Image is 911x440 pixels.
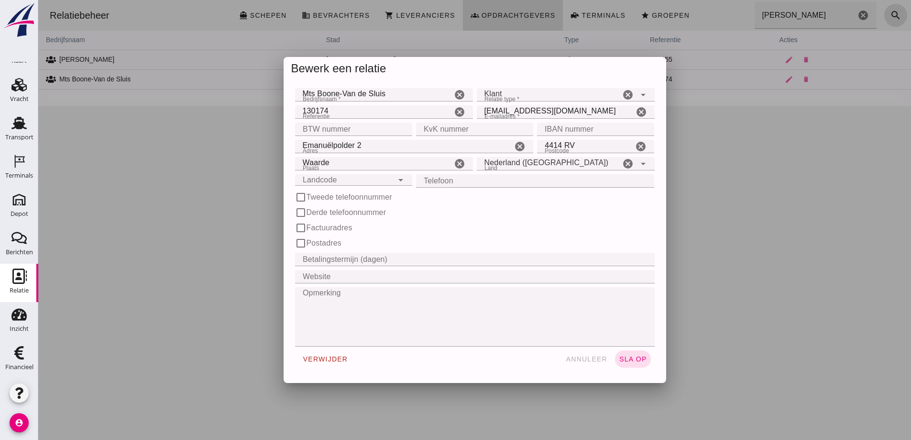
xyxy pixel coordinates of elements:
i: Open [599,158,611,169]
div: Berichten [6,249,33,255]
span: verwijder [264,355,310,363]
label: Factuuradres [268,222,314,234]
label: Tweede telefoonnummer [268,192,354,203]
div: Transport [5,134,33,140]
div: Inzicht [10,326,29,332]
button: annuleer [523,350,573,368]
i: Wis Land [584,158,595,169]
button: verwijder [261,350,314,368]
img: logo-small.a267ee39.svg [2,2,36,38]
button: sla op [577,350,613,368]
i: Wis E-mailadres * [597,106,609,118]
i: Wis Bedrijfsnaam * [416,89,427,101]
label: Postadres [268,237,303,249]
span: sla op [581,355,609,363]
div: Terminals [5,172,33,179]
i: arrow_drop_down [599,89,611,101]
span: Klant [446,88,464,100]
i: Open [357,174,368,186]
i: account_circle [10,413,29,432]
label: Derde telefoonnummer [268,207,348,218]
i: Wis Postcode [597,141,608,152]
div: Vracht [10,96,29,102]
span: Bewerk een relatie [253,62,348,75]
div: Depot [11,211,28,217]
div: Financieel [5,364,33,370]
i: Wis Plaats [416,158,427,169]
i: Wis Adres [476,141,487,152]
i: Wis Relatie type * [584,89,595,101]
i: Wis Referentie [416,106,427,118]
div: Relatie [10,287,29,293]
span: annuleer [527,355,569,363]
